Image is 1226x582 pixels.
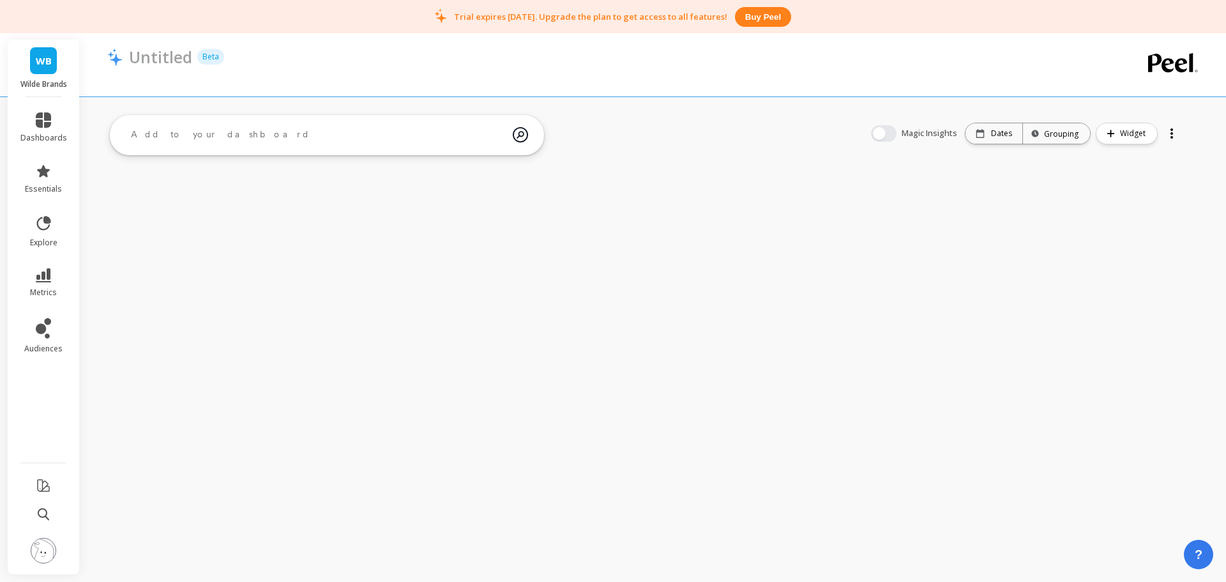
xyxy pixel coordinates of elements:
[31,538,56,563] img: profile picture
[1120,127,1149,140] span: Widget
[30,287,57,298] span: metrics
[129,46,192,68] p: Untitled
[1195,546,1202,563] span: ?
[902,127,960,140] span: Magic Insights
[1096,123,1158,144] button: Widget
[25,184,62,194] span: essentials
[1034,128,1078,140] div: Grouping
[513,118,528,152] img: magic search icon
[30,238,57,248] span: explore
[20,79,67,89] p: Wilde Brands
[991,128,1012,139] p: Dates
[36,54,52,68] span: WB
[24,344,63,354] span: audiences
[107,48,123,66] img: header icon
[197,49,224,65] p: Beta
[1184,540,1213,569] button: ?
[20,133,67,143] span: dashboards
[454,11,727,22] p: Trial expires [DATE]. Upgrade the plan to get access to all features!
[735,7,791,27] button: Buy peel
